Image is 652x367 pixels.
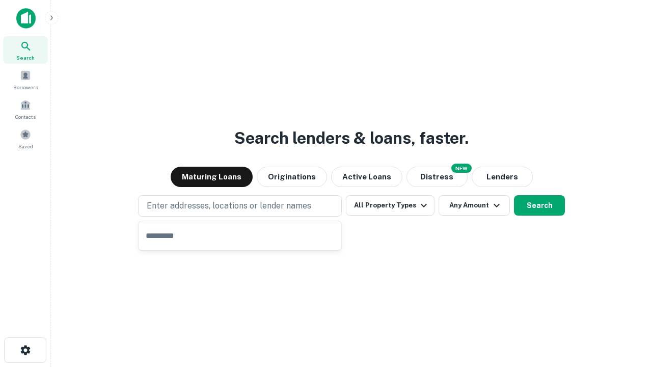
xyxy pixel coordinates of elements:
button: Active Loans [331,167,402,187]
img: capitalize-icon.png [16,8,36,29]
a: Search [3,36,48,64]
button: Maturing Loans [171,167,253,187]
span: Saved [18,142,33,150]
button: Search distressed loans with lien and other non-mortgage details. [406,167,468,187]
a: Contacts [3,95,48,123]
span: Search [16,54,35,62]
button: Enter addresses, locations or lender names [138,195,342,217]
iframe: Chat Widget [601,285,652,334]
button: Search [514,195,565,216]
p: Enter addresses, locations or lender names [147,200,311,212]
button: Lenders [472,167,533,187]
button: Originations [257,167,327,187]
button: All Property Types [346,195,434,216]
a: Saved [3,125,48,152]
div: NEW [451,164,472,173]
a: Borrowers [3,66,48,93]
button: Any Amount [439,195,510,216]
span: Borrowers [13,83,38,91]
span: Contacts [15,113,36,121]
h3: Search lenders & loans, faster. [234,126,469,150]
